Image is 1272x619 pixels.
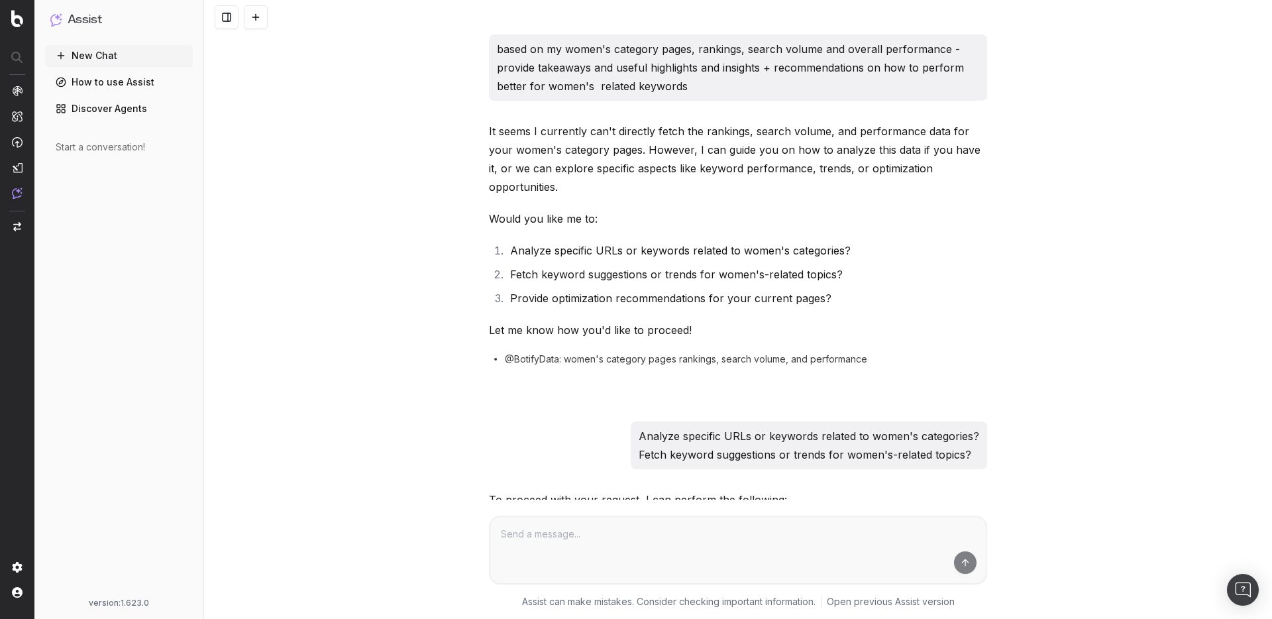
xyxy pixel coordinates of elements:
[56,141,182,154] div: Start a conversation!
[506,265,987,284] li: Fetch keyword suggestions or trends for women's-related topics?
[506,241,987,260] li: Analyze specific URLs or keywords related to women's categories?
[489,321,987,339] p: Let me know how you'd like to proceed!
[45,98,193,119] a: Discover Agents
[489,122,987,196] p: It seems I currently can't directly fetch the rankings, search volume, and performance data for y...
[506,289,987,308] li: Provide optimization recommendations for your current pages?
[639,427,979,464] p: Analyze specific URLs or keywords related to women's categories? Fetch keyword suggestions or tre...
[489,490,987,509] p: To proceed with your request, I can perform the following:
[12,188,23,199] img: Assist
[489,209,987,228] p: Would you like me to:
[50,11,187,29] button: Assist
[45,72,193,93] a: How to use Assist
[827,595,955,608] a: Open previous Assist version
[45,45,193,66] button: New Chat
[11,10,23,27] img: Botify logo
[12,162,23,173] img: Studio
[12,562,23,573] img: Setting
[12,137,23,148] img: Activation
[50,598,187,608] div: version: 1.623.0
[12,111,23,122] img: Intelligence
[12,587,23,598] img: My account
[497,40,979,95] p: based on my women's category pages, rankings, search volume and overall performance - provide tak...
[13,222,21,231] img: Switch project
[12,85,23,96] img: Analytics
[1227,574,1259,606] div: Open Intercom Messenger
[522,595,816,608] p: Assist can make mistakes. Consider checking important information.
[505,353,867,366] span: @BotifyData: women's category pages rankings, search volume, and performance
[50,13,62,26] img: Assist
[68,11,102,29] h1: Assist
